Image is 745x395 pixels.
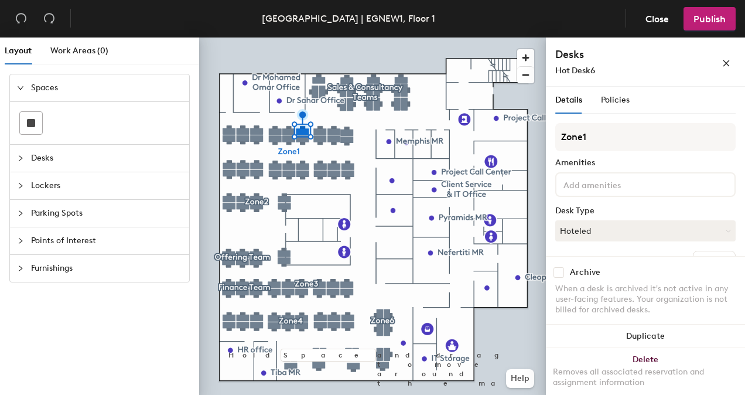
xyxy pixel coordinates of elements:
div: Archive [570,268,600,277]
span: Policies [601,95,630,105]
h4: Desks [555,47,684,62]
span: Publish [693,13,726,25]
span: Spaces [31,74,182,101]
span: Lockers [31,172,182,199]
div: Removes all associated reservation and assignment information [553,367,738,388]
span: collapsed [17,182,24,189]
span: undo [15,12,27,24]
span: expanded [17,84,24,91]
span: Furnishings [31,255,182,282]
button: Help [506,369,534,388]
button: Close [635,7,679,30]
span: Desks [31,145,182,172]
button: Ungroup [693,251,736,271]
span: Parking Spots [31,200,182,227]
button: Redo (⌘ + ⇧ + Z) [37,7,61,30]
button: Publish [684,7,736,30]
input: Add amenities [561,177,667,191]
span: collapsed [17,210,24,217]
button: Duplicate [546,325,745,348]
span: Close [645,13,669,25]
span: collapsed [17,237,24,244]
button: Undo (⌘ + Z) [9,7,33,30]
span: Points of Interest [31,227,182,254]
div: Desk Type [555,206,736,216]
span: collapsed [17,265,24,272]
span: Work Areas (0) [50,46,108,56]
span: close [722,59,730,67]
div: Amenities [555,158,736,168]
span: Details [555,95,582,105]
div: [GEOGRAPHIC_DATA] | EGNEW1, Floor 1 [262,11,435,26]
span: Hot Desk6 [555,66,595,76]
div: When a desk is archived it's not active in any user-facing features. Your organization is not bil... [555,284,736,315]
button: Hoteled [555,220,736,241]
span: Layout [5,46,32,56]
span: collapsed [17,155,24,162]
